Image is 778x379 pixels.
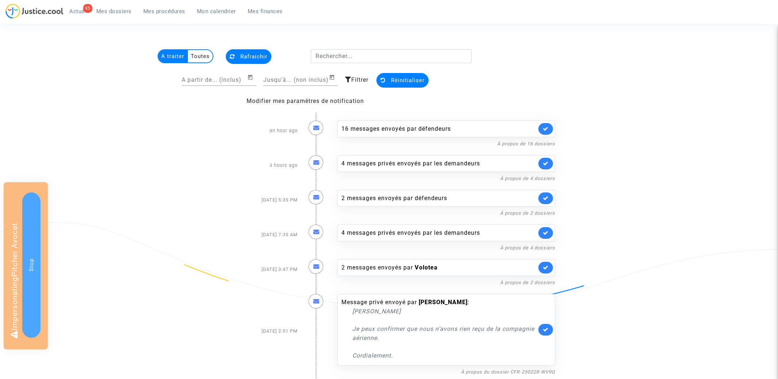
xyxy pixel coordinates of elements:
div: [DATE] 2:51 PM [217,287,303,376]
a: Modifier mes paramètres de notification [247,97,364,104]
a: Mes dossiers [90,6,138,17]
button: Rafraichir [226,49,271,64]
div: 3 hours ago [217,148,303,183]
a: À propos de 2 dossiers [500,210,555,216]
div: [DATE] 3:47 PM [217,252,303,287]
div: 2 messages envoyés par défendeurs [341,194,537,203]
multi-toggle-item: Toutes [188,50,213,62]
div: 2 messages envoyés par [341,263,537,272]
button: Stop [22,192,40,338]
button: Open calendar [329,73,338,82]
span: Mes dossiers [96,8,132,15]
div: Message privé envoyé par : [341,298,537,360]
p: [PERSON_NAME] [352,307,537,316]
span: Mes finances [248,8,283,15]
div: Impersonating [4,182,48,349]
img: jc-logo.svg [5,4,63,19]
span: Stop [28,259,35,271]
div: 4 messages privés envoyés par les demandeurs [341,229,537,237]
b: [PERSON_NAME] [419,299,468,306]
b: Volotea [415,264,438,271]
div: an hour ago [217,113,303,148]
div: 16 messages envoyés par défendeurs [341,125,537,133]
a: À propos de 4 dossiers [500,176,555,181]
div: 95 [83,4,92,13]
a: 95Actus [63,6,90,17]
span: Réinitialiser [391,77,425,84]
p: Cordialement. [352,351,537,360]
span: Mon calendrier [197,8,236,15]
span: Mes procédures [143,8,185,15]
div: [DATE] 7:35 AM [217,217,303,252]
multi-toggle-item: A traiter [158,50,188,62]
span: Filtrer [351,76,368,83]
a: Mes finances [242,6,289,17]
span: Rafraichir [240,53,267,60]
a: À propos de 4 dossiers [500,245,555,250]
span: Actus [69,8,85,15]
input: Rechercher... [311,49,472,63]
button: Réinitialiser [376,73,429,88]
a: Mes procédures [138,6,191,17]
div: 4 messages privés envoyés par les demandeurs [341,159,537,168]
a: Mon calendrier [191,6,242,17]
a: À propos de 16 dossiers [497,141,555,146]
div: [DATE] 5:35 PM [217,183,303,217]
a: À propos du dossier CFR-250228-WV9Q [461,369,555,375]
a: À propos de 2 dossiers [500,280,555,285]
p: Je peux confirmer que nous n’avons rien reçu de la compagnie aérienne. [352,324,537,342]
button: Open calendar [247,73,256,82]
